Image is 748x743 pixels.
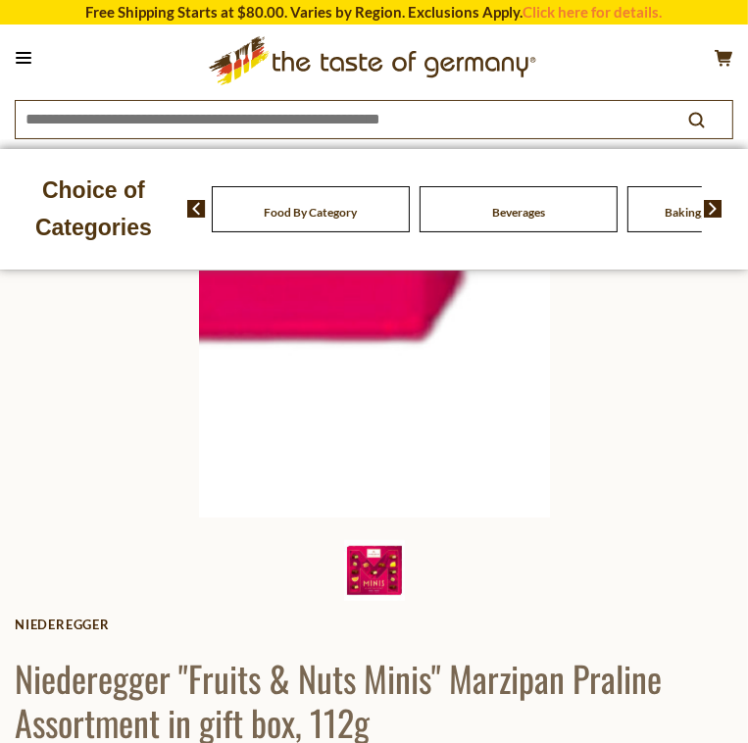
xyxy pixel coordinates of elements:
a: Niederegger [15,617,733,632]
img: previous arrow [187,200,206,218]
img: next arrow [704,200,723,218]
a: Food By Category [264,205,357,220]
a: Click here for details. [524,3,663,21]
img: Niederegger "Fruits & Nuts Minis" Marzipan Praline Assortment in gift box, 112g [344,540,405,601]
a: Beverages [492,205,545,220]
